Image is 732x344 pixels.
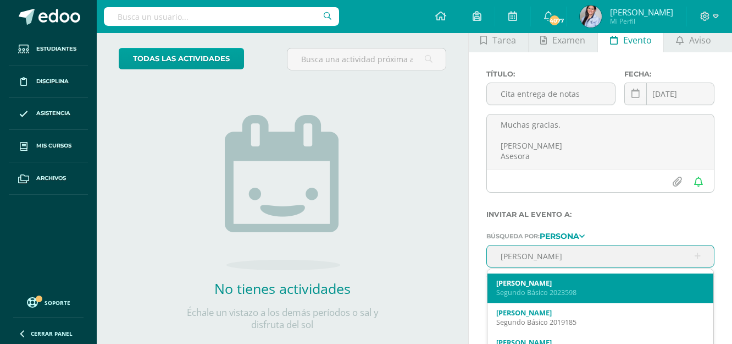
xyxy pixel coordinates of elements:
div: [PERSON_NAME] [496,308,705,318]
a: Asistencia [9,98,88,130]
div: [PERSON_NAME] [496,278,705,288]
span: Evento [623,27,652,53]
h2: No tienes actividades [173,279,392,298]
img: 21996f1dc71bbb98302dcc9716dc5632.png [580,6,602,28]
input: Busca una actividad próxima aquí... [287,48,446,70]
span: [PERSON_NAME] [610,7,673,18]
a: Mis cursos [9,130,88,162]
span: Búsqueda por: [486,232,540,240]
strong: Persona [540,231,579,241]
span: Asistencia [36,109,70,118]
span: Estudiantes [36,45,76,53]
span: 4077 [548,14,561,26]
label: Título: [486,70,616,78]
img: no_activities.png [225,115,340,270]
a: Disciplina [9,65,88,98]
span: Disciplina [36,77,69,86]
input: Busca un usuario... [104,7,339,26]
a: Archivos [9,162,88,195]
p: Échale un vistazo a los demás períodos o sal y disfruta del sol [173,307,392,331]
div: Segundo Básico 2023598 [496,288,705,297]
span: Mis cursos [36,141,71,150]
a: Aviso [664,26,723,52]
a: Evento [598,26,663,52]
span: Soporte [45,299,70,307]
a: Tarea [469,26,528,52]
span: Examen [552,27,585,53]
span: Archivos [36,174,66,183]
div: Segundo Básico 2019185 [496,318,705,327]
span: Cerrar panel [31,330,73,337]
span: Tarea [492,27,516,53]
a: Soporte [13,294,84,309]
input: Fecha de entrega [625,83,714,105]
span: Aviso [689,27,711,53]
a: todas las Actividades [119,48,244,69]
a: Estudiantes [9,33,88,65]
label: Fecha: [624,70,714,78]
a: Persona [540,232,585,239]
label: Invitar al evento a: [486,210,714,219]
span: Mi Perfil [610,17,673,26]
input: Ej. Primero primaria [487,245,714,267]
a: Examen [529,26,597,52]
input: Título [487,83,615,105]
